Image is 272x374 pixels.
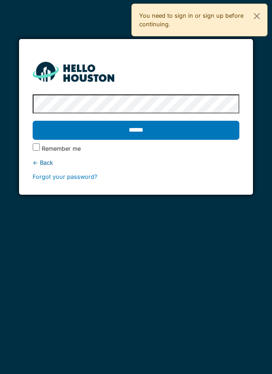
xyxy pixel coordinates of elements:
[131,4,267,36] div: You need to sign in or sign up before continuing.
[33,173,97,180] a: Forgot your password?
[247,4,267,28] button: Close
[33,62,114,81] img: HH_line-BYnF2_Hg.png
[42,144,81,153] label: Remember me
[33,158,240,167] div: ← Back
